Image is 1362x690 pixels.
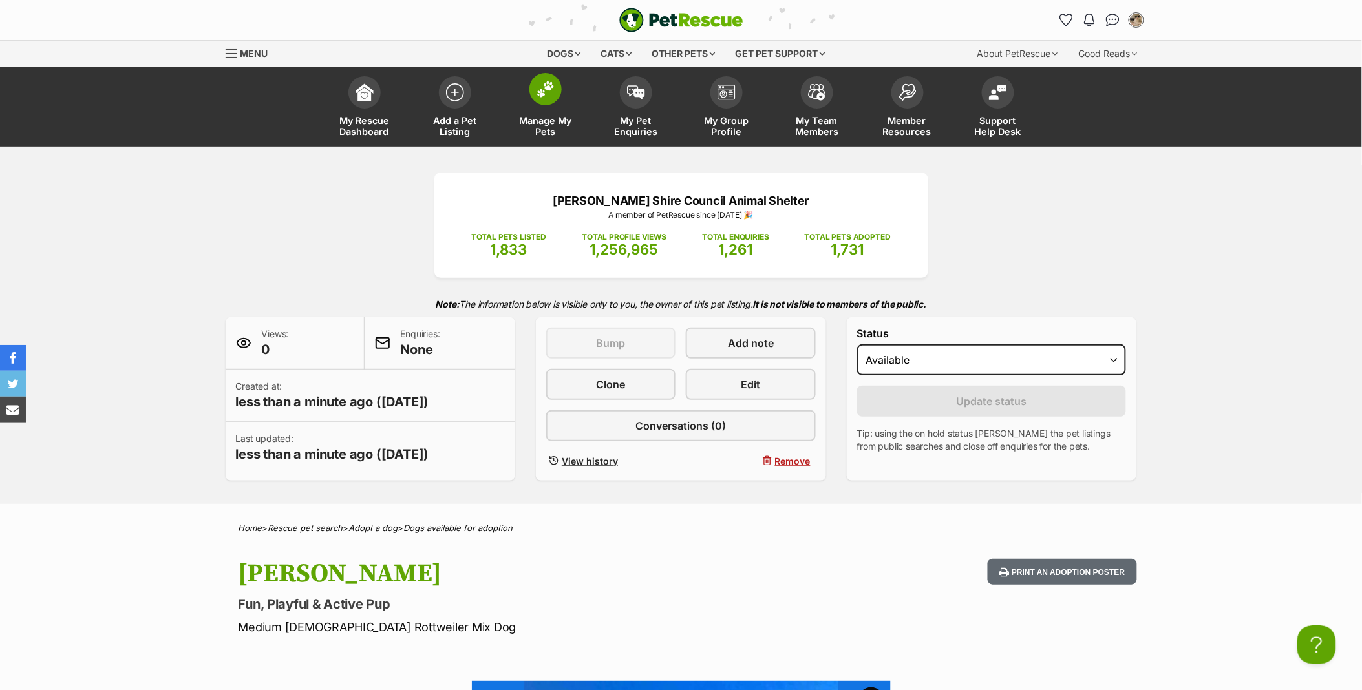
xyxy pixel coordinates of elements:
strong: Note: [436,298,460,309]
span: Bump [597,335,626,351]
span: My Group Profile [697,115,756,137]
button: Remove [686,452,815,470]
span: 1,731 [831,241,864,258]
div: Good Reads [1070,41,1147,67]
p: Enquiries: [401,328,440,359]
span: My Rescue Dashboard [335,115,394,137]
a: Support Help Desk [953,70,1043,147]
img: pet-enquiries-icon-7e3ad2cf08bfb03b45e93fb7055b45f3efa6380592205ae92323e6603595dc1f.svg [627,85,645,99]
span: Add note [728,335,774,351]
span: less than a minute ago ([DATE]) [236,393,429,411]
ul: Account quick links [1056,10,1147,30]
a: Dogs available for adoption [404,523,513,533]
p: Views: [262,328,289,359]
a: Add note [686,328,815,359]
span: 1,261 [719,241,753,258]
a: PetRescue [619,8,743,32]
div: About PetRescue [968,41,1067,67]
div: > > > [206,523,1156,533]
a: My Pet Enquiries [591,70,681,147]
span: Remove [775,454,811,468]
p: Medium [DEMOGRAPHIC_DATA] Rottweiler Mix Dog [239,618,785,636]
a: My Team Members [772,70,862,147]
button: Update status [857,386,1127,417]
a: Edit [686,369,815,400]
a: View history [546,452,676,470]
div: Other pets [643,41,724,67]
img: dashboard-icon-eb2f2d2d3e046f16d808141f083e7271f6b2e854fb5c12c21221c1fb7104beca.svg [356,83,374,101]
div: Cats [591,41,641,67]
p: TOTAL ENQUIRIES [702,231,769,243]
p: Tip: using the on hold status [PERSON_NAME] the pet listings from public searches and close off e... [857,427,1127,453]
h1: [PERSON_NAME] [239,559,785,589]
p: A member of PetRescue since [DATE] 🎉 [454,209,909,221]
button: Bump [546,328,676,359]
strong: It is not visible to members of the public. [753,298,927,309]
p: TOTAL PETS LISTED [471,231,546,243]
a: Rescue pet search [268,523,343,533]
a: Member Resources [862,70,953,147]
span: None [401,340,440,359]
span: Support Help Desk [969,115,1027,137]
a: Manage My Pets [500,70,591,147]
a: My Rescue Dashboard [319,70,410,147]
img: logo-e224e6f780fb5917bec1dbf3a21bbac754714ae5b6737aabdf751b685950b380.svg [619,8,743,32]
img: help-desk-icon-fdf02630f3aa405de69fd3d07c3f3aa587a6932b1a1747fa1d2bba05be0121f9.svg [989,85,1007,100]
img: manage-my-pets-icon-02211641906a0b7f246fdf0571729dbe1e7629f14944591b6c1af311fb30b64b.svg [537,81,555,98]
span: My Pet Enquiries [607,115,665,137]
img: add-pet-listing-icon-0afa8454b4691262ce3f59096e99ab1cd57d4a30225e0717b998d2c9b9846f56.svg [446,83,464,101]
p: TOTAL PETS ADOPTED [805,231,891,243]
span: Manage My Pets [516,115,575,137]
a: Conversations [1103,10,1123,30]
p: The information below is visible only to you, the owner of this pet listing. [226,291,1137,317]
span: Edit [741,377,761,392]
span: Member Resources [878,115,937,137]
span: Menu [240,48,268,59]
img: Sutherland Shire Council Animal Shelter profile pic [1130,14,1143,26]
a: Home [239,523,262,533]
button: My account [1126,10,1147,30]
span: View history [562,454,618,468]
button: Notifications [1080,10,1100,30]
a: Menu [226,41,277,64]
span: My Team Members [788,115,846,137]
a: Conversations (0) [546,410,816,441]
img: group-profile-icon-3fa3cf56718a62981997c0bc7e787c4b2cf8bcc04b72c1350f741eb67cf2f40e.svg [718,85,736,100]
span: less than a minute ago ([DATE]) [236,445,429,463]
a: Clone [546,369,676,400]
img: team-members-icon-5396bd8760b3fe7c0b43da4ab00e1e3bb1a5d9ba89233759b79545d2d3fc5d0d.svg [808,84,826,101]
div: Get pet support [726,41,834,67]
img: notifications-46538b983faf8c2785f20acdc204bb7945ddae34d4c08c2a6579f10ce5e182be.svg [1084,14,1094,26]
img: chat-41dd97257d64d25036548639549fe6c8038ab92f7586957e7f3b1b290dea8141.svg [1106,14,1120,26]
p: Created at: [236,380,429,411]
span: Clone [597,377,626,392]
a: Favourites [1056,10,1077,30]
p: TOTAL PROFILE VIEWS [582,231,666,243]
p: Fun, Playful & Active Pup [239,595,785,613]
span: 0 [262,340,289,359]
span: 1,833 [491,241,527,258]
button: Print an adoption poster [988,559,1136,585]
span: Conversations (0) [635,418,726,434]
a: My Group Profile [681,70,772,147]
iframe: Help Scout Beacon - Open [1297,625,1336,664]
span: 1,256,965 [590,241,659,258]
span: Update status [957,393,1027,409]
a: Add a Pet Listing [410,70,500,147]
div: Dogs [538,41,590,67]
p: [PERSON_NAME] Shire Council Animal Shelter [454,192,909,209]
span: Add a Pet Listing [426,115,484,137]
img: member-resources-icon-8e73f808a243e03378d46382f2149f9095a855e16c252ad45f914b54edf8863c.svg [899,83,917,101]
p: Last updated: [236,432,429,463]
a: Adopt a dog [349,523,398,533]
label: Status [857,328,1127,339]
